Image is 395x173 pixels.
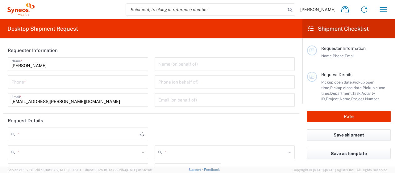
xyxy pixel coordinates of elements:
[126,4,286,15] input: Shipment, tracking or reference number
[330,85,363,90] span: Pickup close date,
[352,91,361,96] span: Task,
[58,168,81,172] span: [DATE] 09:51:11
[7,25,78,32] h2: Desktop Shipment Request
[330,91,352,96] span: Department,
[321,72,352,77] span: Request Details
[321,54,333,58] span: Name,
[321,80,353,84] span: Pickup open date,
[126,168,152,172] span: [DATE] 09:32:48
[326,97,351,101] span: Project Name,
[307,111,391,122] button: Rate
[307,129,391,141] button: Save shipment
[308,25,369,32] h2: Shipment Checklist
[307,148,391,159] button: Save as template
[300,7,335,12] span: [PERSON_NAME]
[345,54,355,58] span: Email
[84,168,152,172] span: Client: 2025.18.0-9839db4
[204,168,220,171] a: Feedback
[8,47,58,54] h2: Requester Information
[333,54,345,58] span: Phone,
[189,168,204,171] a: Support
[321,46,366,51] span: Requester Information
[8,118,43,124] h2: Request Details
[293,167,388,173] span: Copyright © [DATE]-[DATE] Agistix Inc., All Rights Reserved
[7,168,81,172] span: Server: 2025.18.0-dd719145275
[351,97,379,101] span: Project Number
